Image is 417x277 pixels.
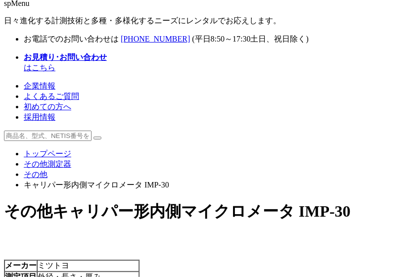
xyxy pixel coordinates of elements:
[24,170,47,179] a: その他
[37,260,139,272] td: ミツトヨ
[121,35,190,43] a: [PHONE_NUMBER]
[24,113,55,121] a: 採用情報
[24,102,71,111] a: 初めての方へ
[4,16,413,26] p: 日々進化する計測技術と多種・多様化するニーズにレンタルでお応えします。
[24,82,55,90] a: 企業情報
[24,160,71,168] a: その他測定器
[232,35,250,43] span: 17:30
[4,131,92,141] input: 商品名、型式、NETIS番号を入力してください
[24,35,119,43] span: お電話でのお問い合わせは
[211,35,225,43] span: 8:50
[24,53,107,72] a: お見積り･お問い合わせはこちら
[24,149,71,158] a: トップページ
[4,260,37,272] th: メーカー
[24,53,107,61] strong: お見積り･お問い合わせ
[4,202,52,220] span: その他
[52,202,351,220] span: キャリパー形内側マイクロメータ IMP-30
[24,92,79,100] a: よくあるご質問
[24,180,413,190] li: キャリパー形内側マイクロメータ IMP-30
[24,53,107,72] span: はこちら
[192,35,309,43] span: (平日 ～ 土日、祝日除く)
